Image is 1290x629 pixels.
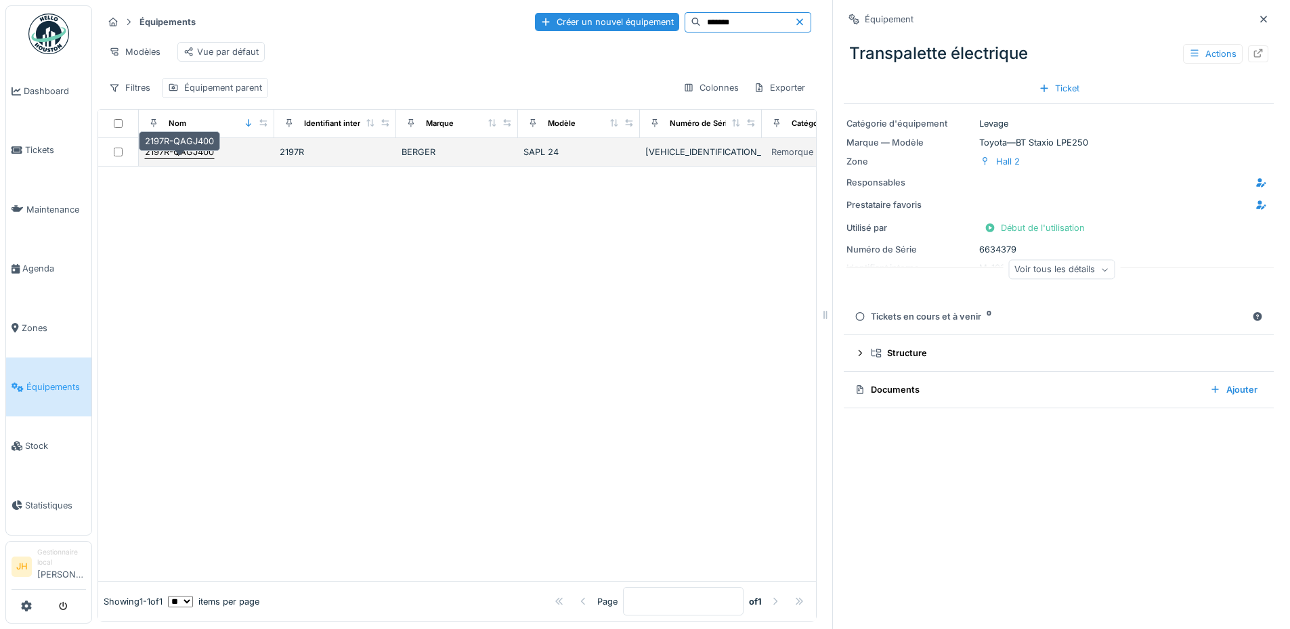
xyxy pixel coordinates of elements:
[6,416,91,475] a: Stock
[771,146,813,158] div: Remorque
[849,341,1268,366] summary: Structure
[25,144,86,156] span: Tickets
[6,476,91,535] a: Statistiques
[6,62,91,121] a: Dashboard
[996,155,1020,168] div: Hall 2
[6,121,91,179] a: Tickets
[749,595,762,608] strong: of 1
[139,131,220,151] div: 2197R-QAGJ400
[1033,79,1085,97] div: Ticket
[184,81,262,94] div: Équipement parent
[104,595,163,608] div: Showing 1 - 1 of 1
[25,499,86,512] span: Statistiques
[25,439,86,452] span: Stock
[792,118,886,129] div: Catégories d'équipement
[12,547,86,590] a: JH Gestionnaire local[PERSON_NAME]
[280,146,391,158] div: 2197R
[24,85,86,97] span: Dashboard
[846,117,1271,130] div: Levage
[6,239,91,298] a: Agenda
[865,13,913,26] div: Équipement
[849,377,1268,402] summary: DocumentsAjouter
[1205,381,1263,399] div: Ajouter
[844,36,1274,71] div: Transpalette électrique
[145,146,214,158] div: 2197R-QAGJ400
[37,547,86,586] li: [PERSON_NAME]
[846,136,974,149] div: Marque — Modèle
[846,198,948,211] div: Prestataire favoris
[6,299,91,357] a: Zones
[103,42,167,62] div: Modèles
[548,118,576,129] div: Modèle
[426,118,454,129] div: Marque
[846,176,948,189] div: Responsables
[6,180,91,239] a: Maintenance
[28,14,69,54] img: Badge_color-CXgf-gQk.svg
[846,221,974,234] div: Utilisé par
[748,78,811,97] div: Exporter
[103,78,156,97] div: Filtres
[304,118,370,129] div: Identifiant interne
[855,310,1247,323] div: Tickets en cours et à venir
[169,118,186,129] div: Nom
[871,347,1257,360] div: Structure
[846,155,974,168] div: Zone
[523,146,635,158] div: SAPL 24
[846,243,974,256] div: Numéro de Série
[846,117,974,130] div: Catégorie d'équipement
[846,136,1271,149] div: Toyota — BT Staxio LPE250
[645,146,756,158] div: [VEHICLE_IDENTIFICATION_NUMBER]
[677,78,745,97] div: Colonnes
[134,16,201,28] strong: Équipements
[26,203,86,216] span: Maintenance
[535,13,679,31] div: Créer un nouvel équipement
[184,45,259,58] div: Vue par défaut
[1008,260,1115,280] div: Voir tous les détails
[402,146,513,158] div: BERGER
[168,595,259,608] div: items per page
[22,262,86,275] span: Agenda
[979,219,1090,237] div: Début de l'utilisation
[6,357,91,416] a: Équipements
[597,595,618,608] div: Page
[22,322,86,334] span: Zones
[37,547,86,568] div: Gestionnaire local
[1183,44,1243,64] div: Actions
[12,557,32,577] li: JH
[670,118,732,129] div: Numéro de Série
[849,304,1268,329] summary: Tickets en cours et à venir0
[855,383,1199,396] div: Documents
[846,243,1271,256] div: 6634379
[26,381,86,393] span: Équipements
